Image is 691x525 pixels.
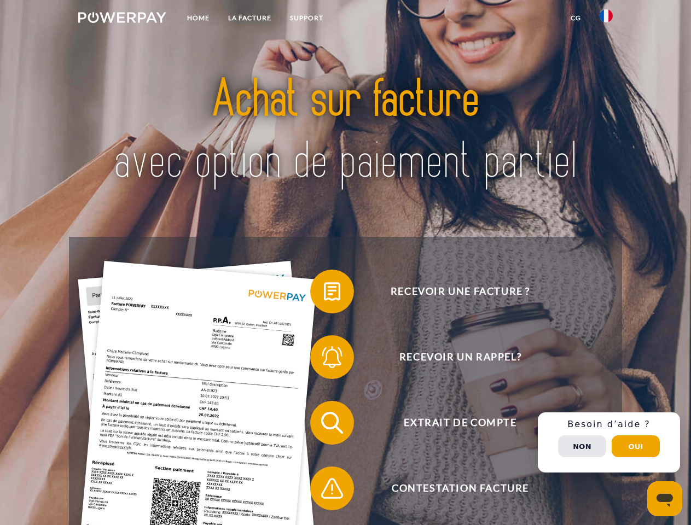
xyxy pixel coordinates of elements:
span: Extrait de compte [326,401,594,445]
a: CG [561,8,590,28]
button: Contestation Facture [310,466,595,510]
span: Contestation Facture [326,466,594,510]
span: Recevoir une facture ? [326,270,594,313]
img: qb_bill.svg [318,278,346,305]
img: qb_search.svg [318,409,346,436]
a: Home [178,8,219,28]
a: LA FACTURE [219,8,281,28]
img: logo-powerpay-white.svg [78,12,166,23]
button: Extrait de compte [310,401,595,445]
iframe: Bouton de lancement de la fenêtre de messagerie [647,481,682,516]
button: Non [558,435,606,457]
button: Oui [612,435,660,457]
button: Recevoir une facture ? [310,270,595,313]
img: fr [600,9,613,22]
a: Support [281,8,333,28]
span: Recevoir un rappel? [326,335,594,379]
div: Schnellhilfe [538,412,680,472]
img: qb_warning.svg [318,475,346,502]
button: Recevoir un rappel? [310,335,595,379]
img: qb_bell.svg [318,343,346,371]
img: title-powerpay_fr.svg [104,52,587,209]
h3: Besoin d’aide ? [544,419,673,430]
